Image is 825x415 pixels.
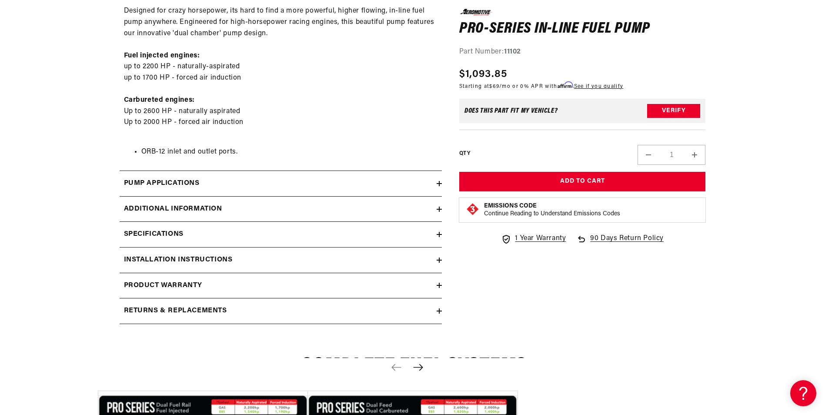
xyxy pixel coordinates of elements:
[124,204,222,215] h2: Additional information
[590,233,664,253] span: 90 Days Return Policy
[124,254,233,266] h2: Installation Instructions
[124,229,184,240] h2: Specifications
[387,358,406,377] button: Previous slide
[489,84,499,89] span: $69
[484,210,620,218] p: Continue Reading to Understand Emissions Codes
[459,66,508,82] span: $1,093.85
[124,52,200,59] strong: Fuel injected engines:
[576,233,664,253] a: 90 Days Return Policy
[574,84,623,89] a: See if you qualify - Learn more about Affirm Financing (opens in modal)
[484,202,620,218] button: Emissions CodeContinue Reading to Understand Emissions Codes
[459,172,706,191] button: Add to Cart
[120,222,442,247] summary: Specifications
[124,305,227,317] h2: Returns & replacements
[124,280,203,291] h2: Product warranty
[120,298,442,324] summary: Returns & replacements
[120,273,442,298] summary: Product warranty
[120,197,442,222] summary: Additional information
[558,81,573,88] span: Affirm
[464,107,558,114] div: Does This part fit My vehicle?
[124,97,195,104] strong: Carbureted engines:
[504,48,521,55] strong: 11102
[459,47,706,58] div: Part Number:
[98,357,728,378] h2: Complete Fuel Systems
[501,233,566,244] a: 1 Year Warranty
[459,150,470,157] label: QTY
[141,147,438,158] li: ORB-12 inlet and outlet ports.
[466,202,480,216] img: Emissions code
[515,233,566,244] span: 1 Year Warranty
[459,82,623,90] p: Starting at /mo or 0% APR with .
[484,203,537,209] strong: Emissions Code
[120,248,442,273] summary: Installation Instructions
[409,358,428,377] button: Next slide
[459,22,706,36] h1: Pro-Series In-Line Fuel Pump
[120,171,442,196] summary: Pump Applications
[124,178,200,189] h2: Pump Applications
[647,104,700,118] button: Verify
